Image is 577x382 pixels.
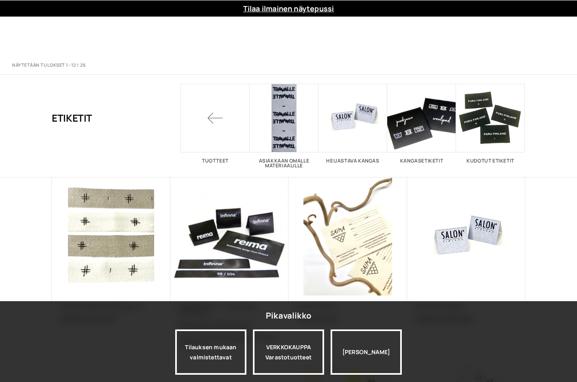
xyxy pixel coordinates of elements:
a: Tilauksen mukaan valmistettavat [175,329,246,375]
h2: Kudotut etiketit [456,158,525,163]
a: Tuotteet [181,84,250,163]
a: Visit product category Kangasetiketit [387,84,456,163]
a: Visit product category Heijastava kangas [318,84,387,163]
h2: Kangasetiketit [387,158,456,163]
a: Visit product category Asiakkaan omalle materiaalille [250,84,318,168]
a: VERKKOKAUPPAVarastotuotteet [253,329,324,375]
p: Näytetään tulokset 1–12 / 26 [12,62,86,68]
h2: Tuotteet [181,158,250,163]
h1: Etiketit [52,84,92,152]
h2: Asiakkaan omalle materiaalille [250,158,318,168]
div: VERKKOKAUPPA Varastotuotteet [253,329,324,375]
div: Pikavalikko [266,308,311,323]
div: [PERSON_NAME] [331,329,402,375]
a: Tilaa ilmainen näytepussi [243,4,334,13]
h2: Heijastava kangas [318,158,387,163]
a: Visit product category Kudotut etiketit [456,84,525,163]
